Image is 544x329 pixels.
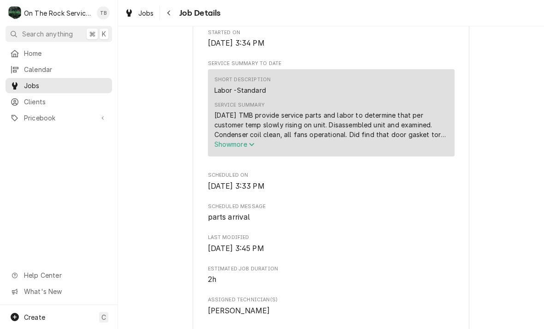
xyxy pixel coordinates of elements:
[208,181,455,192] span: Scheduled On
[208,39,265,48] span: [DATE] 3:34 PM
[6,268,112,283] a: Go to Help Center
[121,6,158,21] a: Jobs
[208,203,455,223] div: Scheduled Message
[214,102,265,109] div: Service Summary
[208,265,455,285] div: Estimated Job Duration
[22,29,73,39] span: Search anything
[8,6,21,19] div: O
[208,306,270,315] span: [PERSON_NAME]
[208,274,455,285] span: Estimated Job Duration
[6,46,112,61] a: Home
[97,6,110,19] div: Todd Brady's Avatar
[208,234,455,254] div: Last Modified
[101,312,106,322] span: C
[208,60,455,67] span: Service Summary To Date
[214,139,448,149] button: Showmore
[208,234,455,241] span: Last Modified
[208,296,455,316] div: Assigned Technician(s)
[97,6,110,19] div: TB
[214,140,255,148] span: Show more
[24,81,107,90] span: Jobs
[24,270,106,280] span: Help Center
[208,29,455,36] span: Started On
[24,287,106,296] span: What's New
[24,8,92,18] div: On The Rock Services
[24,48,107,58] span: Home
[177,7,221,19] span: Job Details
[8,6,21,19] div: On The Rock Services's Avatar
[208,296,455,304] span: Assigned Technician(s)
[24,97,107,107] span: Clients
[138,8,154,18] span: Jobs
[208,38,455,49] span: Started On
[208,60,455,161] div: Service Summary To Date
[24,313,45,321] span: Create
[214,110,448,139] div: [DATE] TMB provide service parts and labor to determine that per customer temp slowly rising on u...
[208,69,455,161] div: Service Summary
[6,62,112,77] a: Calendar
[208,305,455,317] span: Assigned Technician(s)
[214,76,271,84] div: Short Description
[208,172,455,191] div: Scheduled On
[208,265,455,273] span: Estimated Job Duration
[208,244,264,253] span: [DATE] 3:45 PM
[208,172,455,179] span: Scheduled On
[6,26,112,42] button: Search anything⌘K
[208,213,250,221] span: parts arrival
[208,203,455,210] span: Scheduled Message
[208,182,265,191] span: [DATE] 3:33 PM
[6,110,112,126] a: Go to Pricebook
[208,243,455,254] span: Last Modified
[24,65,107,74] span: Calendar
[208,212,455,223] span: Scheduled Message
[24,113,94,123] span: Pricebook
[102,29,106,39] span: K
[214,85,266,95] div: Labor -Standard
[6,78,112,93] a: Jobs
[89,29,95,39] span: ⌘
[162,6,177,20] button: Navigate back
[208,275,216,284] span: 2h
[6,284,112,299] a: Go to What's New
[6,94,112,109] a: Clients
[208,29,455,49] div: Started On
